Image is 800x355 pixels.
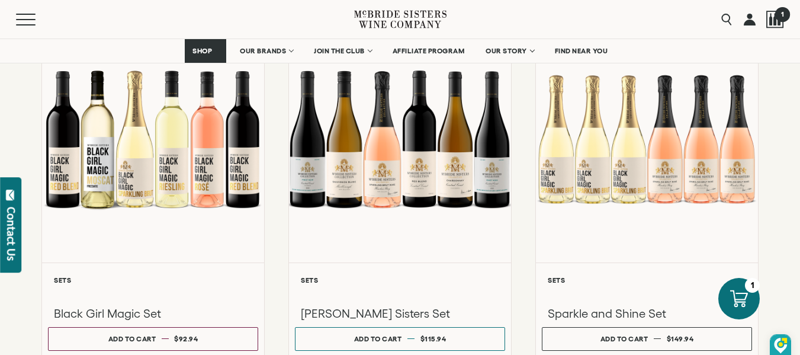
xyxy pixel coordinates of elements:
[174,335,198,343] span: $92.94
[548,276,746,284] h6: Sets
[420,335,446,343] span: $115.94
[555,47,608,55] span: FIND NEAR YOU
[775,7,789,21] span: 1
[54,306,252,321] h3: Black Girl Magic Set
[295,327,505,351] button: Add to cart $115.94
[301,306,499,321] h3: [PERSON_NAME] Sisters Set
[600,330,648,347] div: Add to cart
[108,330,156,347] div: Add to cart
[745,278,760,293] div: 1
[478,39,541,63] a: OUR STORY
[192,47,213,55] span: SHOP
[54,276,252,284] h6: Sets
[16,14,59,25] button: Mobile Menu Trigger
[5,207,17,261] div: Contact Us
[548,306,746,321] h3: Sparkle and Shine Set
[301,276,499,284] h6: Sets
[667,335,694,343] span: $149.94
[385,39,473,63] a: AFFILIATE PROGRAM
[185,39,226,63] a: SHOP
[547,39,616,63] a: FIND NEAR YOU
[354,330,402,347] div: Add to cart
[306,39,379,63] a: JOIN THE CLUB
[232,39,300,63] a: OUR BRANDS
[240,47,286,55] span: OUR BRANDS
[48,327,258,351] button: Add to cart $92.94
[486,47,527,55] span: OUR STORY
[542,327,752,351] button: Add to cart $149.94
[314,47,365,55] span: JOIN THE CLUB
[393,47,465,55] span: AFFILIATE PROGRAM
